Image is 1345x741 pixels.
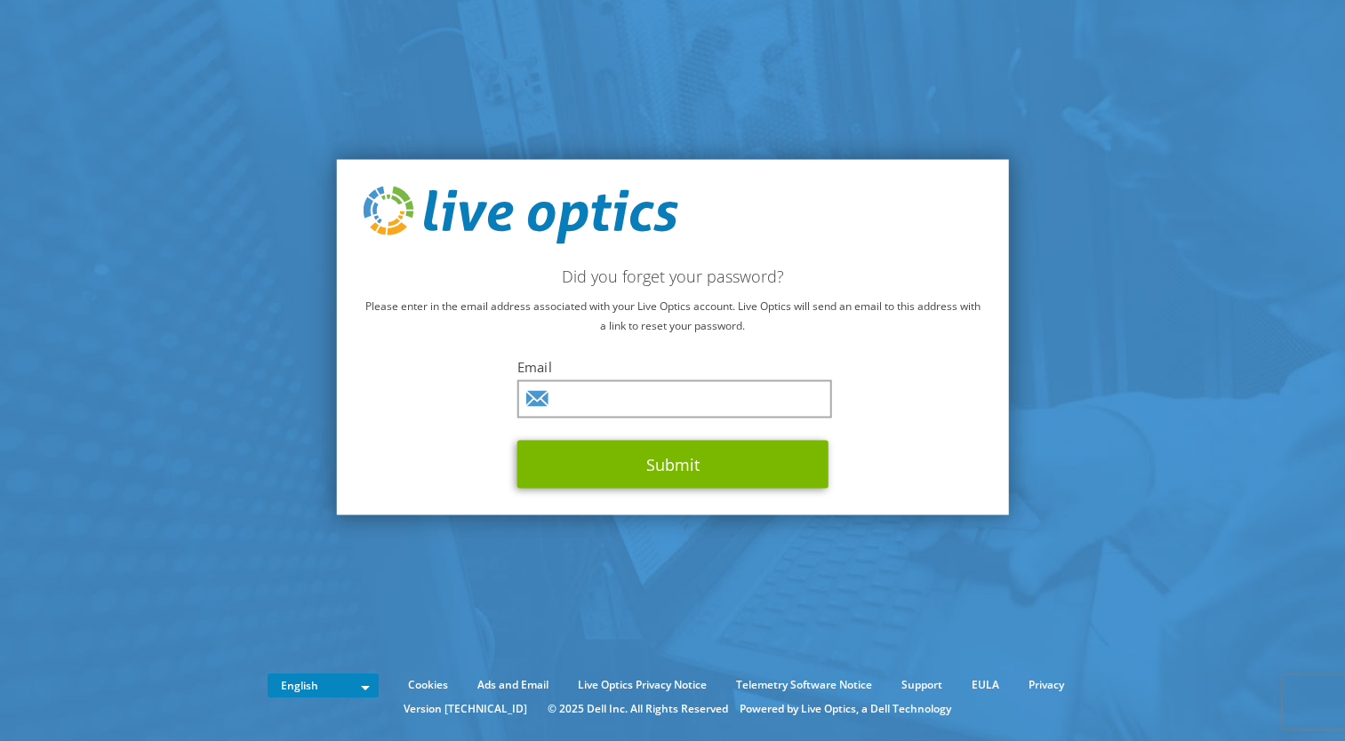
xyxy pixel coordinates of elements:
img: live_optics_svg.svg [363,186,677,244]
a: Telemetry Software Notice [723,675,885,695]
label: Email [517,358,829,376]
p: Please enter in the email address associated with your Live Optics account. Live Optics will send... [363,297,982,336]
li: © 2025 Dell Inc. All Rights Reserved [539,699,737,719]
li: Version [TECHNICAL_ID] [395,699,536,719]
h2: Did you forget your password? [363,267,982,286]
a: Live Optics Privacy Notice [564,675,720,695]
a: Support [888,675,956,695]
button: Submit [517,441,829,489]
li: Powered by Live Optics, a Dell Technology [740,699,951,719]
a: Ads and Email [464,675,562,695]
a: Privacy [1015,675,1077,695]
a: Cookies [395,675,461,695]
a: EULA [958,675,1013,695]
